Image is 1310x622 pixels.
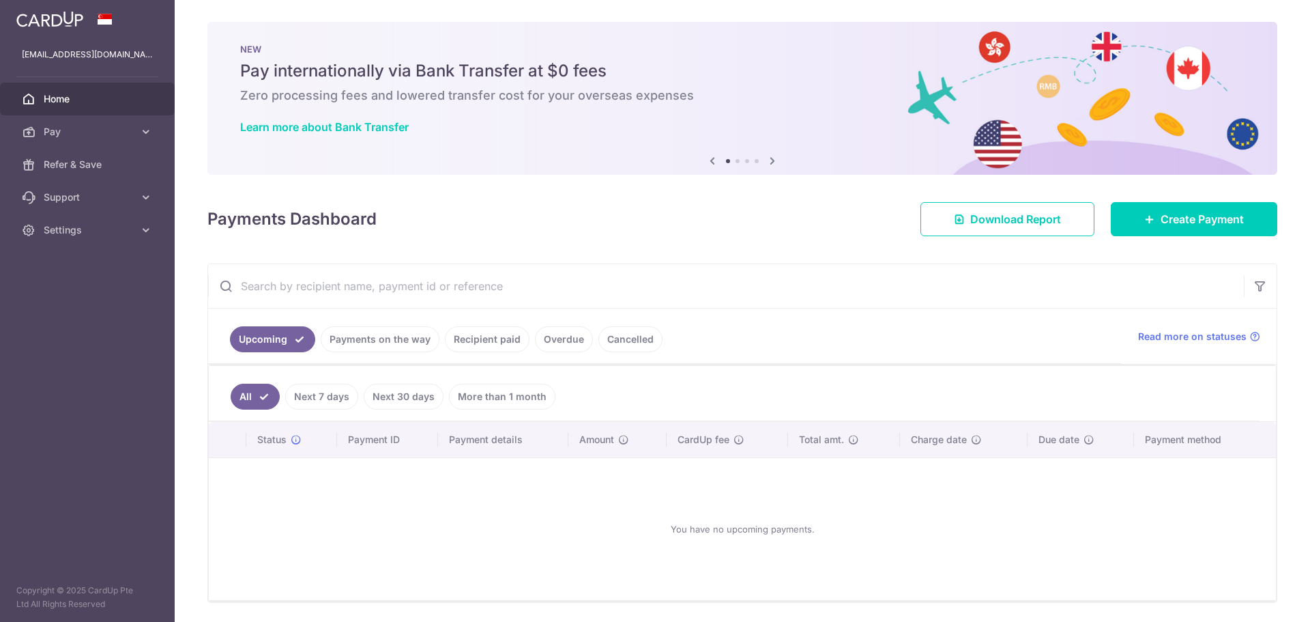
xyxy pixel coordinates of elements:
a: Next 7 days [285,384,358,410]
span: Status [257,433,287,447]
input: Search by recipient name, payment id or reference [208,264,1244,308]
span: CardUp fee [678,433,729,447]
a: Overdue [535,326,593,352]
a: Payments on the way [321,326,439,352]
span: Refer & Save [44,158,134,171]
a: Next 30 days [364,384,443,410]
a: Read more on statuses [1138,330,1260,343]
span: Charge date [911,433,967,447]
img: Bank transfer banner [207,22,1277,175]
div: You have no upcoming payments. [225,469,1260,589]
a: Create Payment [1111,202,1277,236]
p: [EMAIL_ADDRESS][DOMAIN_NAME] [22,48,153,61]
a: Learn more about Bank Transfer [240,120,409,134]
span: Support [44,190,134,204]
a: Upcoming [230,326,315,352]
th: Payment ID [337,422,438,457]
a: Download Report [920,202,1094,236]
span: Create Payment [1161,211,1244,227]
span: Read more on statuses [1138,330,1247,343]
span: Total amt. [799,433,844,447]
h4: Payments Dashboard [207,207,377,231]
span: Settings [44,223,134,237]
span: Due date [1038,433,1079,447]
h6: Zero processing fees and lowered transfer cost for your overseas expenses [240,87,1244,104]
a: All [231,384,280,410]
span: Download Report [970,211,1061,227]
a: More than 1 month [449,384,555,410]
a: Recipient paid [445,326,529,352]
th: Payment details [438,422,569,457]
h5: Pay internationally via Bank Transfer at $0 fees [240,60,1244,82]
th: Payment method [1134,422,1276,457]
span: Amount [579,433,614,447]
span: Home [44,92,134,106]
p: NEW [240,44,1244,55]
span: Pay [44,125,134,139]
a: Cancelled [598,326,663,352]
img: CardUp [16,11,83,27]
